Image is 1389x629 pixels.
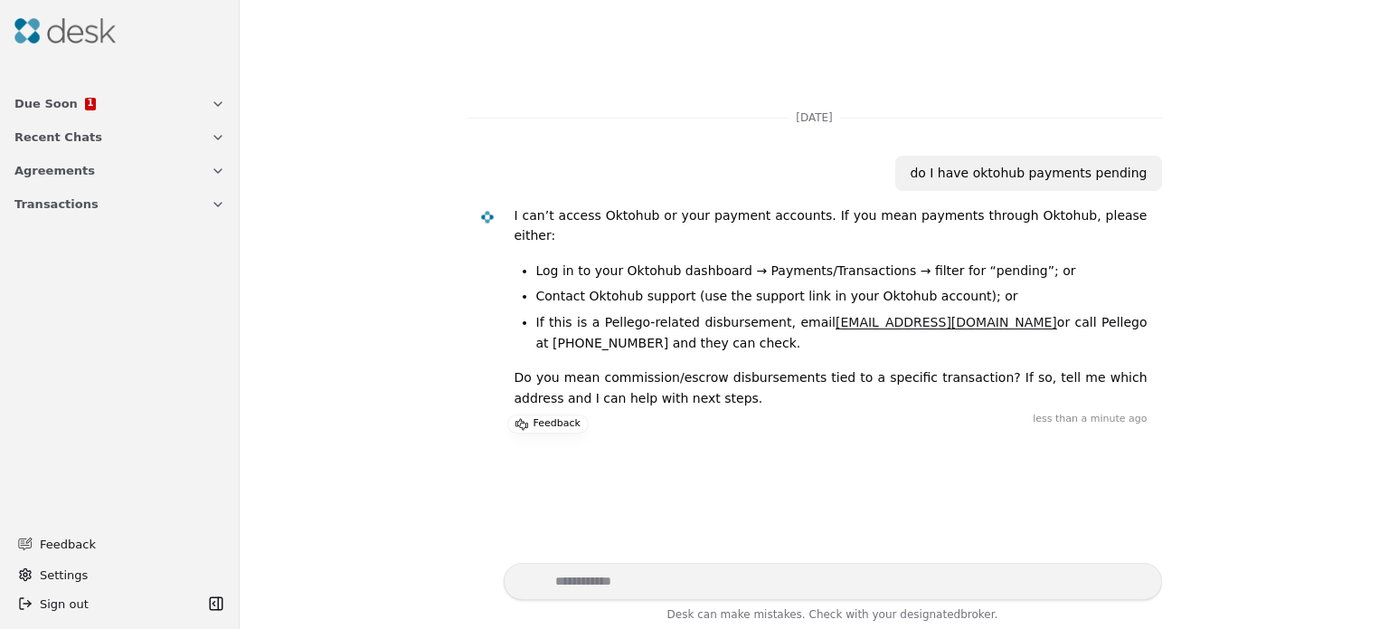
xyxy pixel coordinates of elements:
[4,154,236,187] button: Agreements
[14,195,99,214] span: Transactions
[4,187,236,221] button: Transactions
[40,595,89,614] span: Sign out
[515,367,1148,408] p: Do you mean commission/escrow disbursements tied to a specific transaction? If so, tell me which ...
[900,608,960,621] span: designated
[14,161,95,180] span: Agreements
[11,560,229,589] button: Settings
[40,566,88,585] span: Settings
[479,209,495,224] img: Desk
[14,94,78,113] span: Due Soon
[836,315,1057,329] a: [EMAIL_ADDRESS][DOMAIN_NAME]
[910,163,1147,184] div: do I have oktohub payments pending
[14,128,102,147] span: Recent Chats
[1033,412,1147,427] time: less than a minute ago
[7,528,225,560] button: Feedback
[4,120,236,154] button: Recent Chats
[534,415,581,434] p: Feedback
[14,18,116,43] img: Desk
[504,605,1162,629] div: Desk can make mistakes. Check with your broker.
[536,286,1148,307] li: Contact Oktohub support (use the support link in your Oktohub account); or
[515,205,1148,246] p: I can’t access Oktohub or your payment accounts. If you mean payments through Oktohub, please eit...
[40,535,214,554] span: Feedback
[11,589,203,618] button: Sign out
[536,261,1148,281] li: Log in to your Oktohub dashboard → Payments/Transactions → filter for “pending”; or
[536,312,1148,353] li: If this is a Pellego-related disbursement, email or call Pellego at [PHONE_NUMBER] and they can c...
[789,109,840,127] span: [DATE]
[87,99,93,108] span: 1
[4,87,236,120] button: Due Soon1
[504,563,1162,600] textarea: Write your prompt here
